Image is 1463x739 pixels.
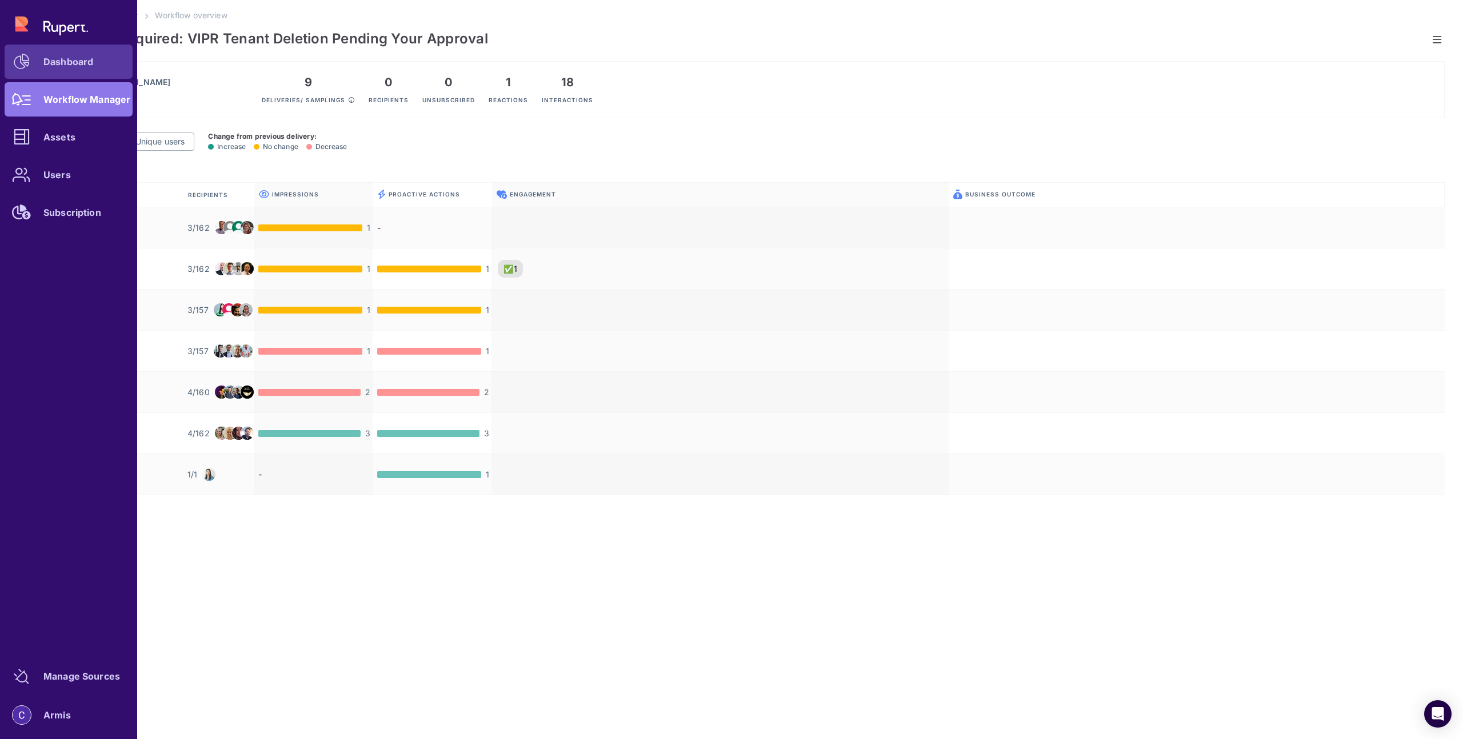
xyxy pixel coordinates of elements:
[187,387,210,398] span: 4/160
[214,343,227,359] img: 8276385812484_2e7e997ca2ab4a38edbd_32.jpg
[232,385,245,399] img: 2930095154611_f59e013fb3f7ea5b89ef_32.png
[422,75,475,89] p: 0
[215,385,228,399] img: 7893475459045_3b5890f6790546cebb2d_32.png
[43,209,101,216] div: Subscription
[232,262,245,275] img: 2002525505301_e10c5a77d71c2dd0761e_32.png
[215,262,228,275] img: 7905475592000_a9d9ed0b37950209b0ef_32.jpg
[43,673,120,680] div: Manage Sources
[208,142,246,151] span: Increase
[223,385,237,399] img: 8072535766742_684a0143b081eda9f3b8_32.jpg
[241,262,254,275] img: 7147183967959_5c5544e4186672504428_32.jpg
[223,427,237,440] img: 9635302942656_410df53b4e36f742ca70_32.jpg
[373,207,491,248] div: -
[43,58,93,65] div: Dashboard
[486,304,489,316] span: 1
[272,190,319,198] span: IMPRESSIONS
[5,158,133,192] a: Users
[241,385,254,399] img: 505977906288_5c6acc4ff529f97ae0c8_32.png
[135,136,185,147] span: Unique users
[215,427,228,440] img: 6407610123958_2675bcb8f824c6259486_32.jpg
[223,221,237,234] img: 9694eb9709db95de1cef19db80db214e.jpg
[239,303,253,316] img: 3541027023637_88886d8215517948d9bd_32.jpg
[241,221,254,234] img: 5366334835015_734c28554e98f66a9114_32.jpg
[187,222,210,234] span: 3/162
[489,89,528,104] p: Reactions
[223,262,237,275] img: 2901987727699_ceb41a989a3226098592_32.png
[367,263,370,275] span: 1
[222,344,235,358] img: 7751669929479_9bdf59cc5805f2665f38_32.jpg
[389,190,460,198] span: PROACTIVE ACTIONS
[71,30,488,47] span: Action Required: VIPR Tenant Deletion Pending Your Approval
[262,97,345,103] span: Deliveries/ samplings
[187,304,209,316] span: 3/157
[489,75,528,89] p: 1
[542,75,593,89] p: 18
[514,263,517,275] span: 1
[503,263,514,275] span: ✅
[43,712,71,718] div: Armis
[214,303,227,316] img: 9367656249205_2a6c69fcc3583e53a133_32.jpg
[5,195,133,230] a: Subscription
[232,221,245,234] img: 951b59b8e12b6dd8b75a60e6d4c1102e.jpg
[231,303,244,316] img: 9550502791074_274e96a16d741415402d_32.png
[231,344,244,358] img: 3425486381189_dd61db5ba693aa37fed8_32.jpg
[486,263,489,275] span: 1
[542,89,593,104] p: Interactions
[188,191,230,199] span: RECIPIENTS
[262,75,355,89] p: 9
[202,468,215,481] img: 8525803544391_e4bc78f9dfe39fb1ff36_32.jpg
[367,304,370,316] span: 1
[241,427,254,440] img: 4662818584914_8cb23fe9e948e2025dee_32.jpg
[365,387,370,398] span: 2
[187,428,210,439] span: 4/162
[365,428,370,439] span: 3
[422,89,475,104] p: Unsubscribed
[254,454,373,495] div: -
[5,45,133,79] a: Dashboard
[367,222,370,234] span: 1
[510,190,556,198] span: ENGAGEMENT
[222,303,235,316] img: d27ec3bb589fddc3874703b60ab64183.jpg
[965,190,1036,198] span: BUSINESS OUTCOME
[13,706,31,724] img: account-photo
[187,346,209,357] span: 3/157
[5,659,133,693] a: Manage Sources
[369,89,409,104] p: Recipients
[187,469,197,480] span: 1/1
[369,75,409,89] p: 0
[187,263,210,275] span: 3/162
[486,469,489,480] span: 1
[484,428,489,439] span: 3
[239,344,253,358] img: 6513955469333_bb3535ca3655037a2d19_32.png
[43,171,71,178] div: Users
[232,425,245,441] img: 8297523991556_46b9eaba30b250c4b450_32.jpg
[484,387,489,398] span: 2
[254,142,298,151] span: No change
[486,346,489,357] span: 1
[155,10,227,20] span: Workflow overview
[43,134,75,140] div: Assets
[208,132,347,141] h5: Change from previous delivery:
[215,220,228,235] img: 2928803726677_fc9059ce55290f77b636_32.jpg
[5,120,133,154] a: Assets
[1424,700,1452,728] div: Open Intercom Messenger
[306,142,347,151] span: Decrease
[367,346,370,357] span: 1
